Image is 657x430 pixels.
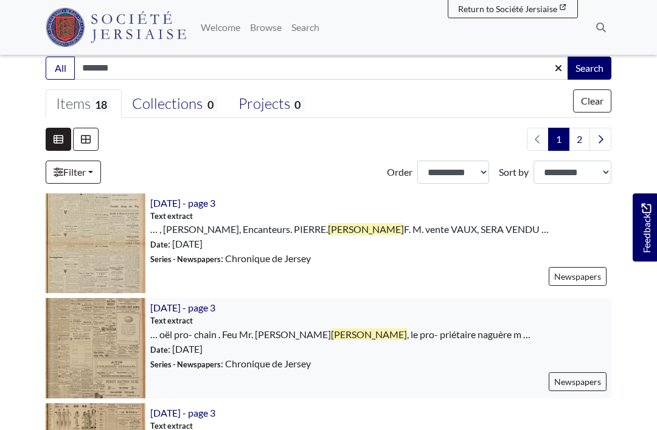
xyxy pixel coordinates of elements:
span: Series - Newspapers [150,254,221,264]
a: Newspapers [549,372,607,391]
span: [PERSON_NAME] [328,223,404,235]
span: 0 [203,96,217,113]
span: … oël pro- chain . Feu Mr. [PERSON_NAME] , le pro- priétaire naguère m … [150,327,530,342]
span: Feedback [639,204,653,253]
li: Previous page [527,128,549,151]
a: Browse [245,15,287,40]
span: Text extract [150,210,193,222]
span: [PERSON_NAME] [331,328,407,340]
span: Series - Newspapers [150,359,221,369]
img: Société Jersiaise [46,8,186,47]
a: Welcome [196,15,245,40]
span: Text extract [150,315,193,327]
a: Would you like to provide feedback? [633,193,657,262]
span: Date [150,345,168,355]
span: Date [150,240,168,249]
span: : Chronique de Jersey [150,356,311,371]
a: [DATE] - page 3 [150,407,215,418]
a: Société Jersiaise logo [46,5,186,50]
a: Filter [46,161,101,184]
span: : [DATE] [150,342,203,356]
span: : Chronique de Jersey [150,251,311,266]
span: 18 [91,96,111,113]
span: : [DATE] [150,237,203,251]
span: … , [PERSON_NAME], Encanteurs. PIERRE. F. M. vente VAUX, SERA VENDU … [150,222,549,237]
label: Order [387,165,412,179]
input: Enter one or more search terms... [74,57,569,80]
div: Collections [132,95,217,113]
a: Next page [589,128,611,151]
nav: pagination [522,128,611,151]
a: [DATE] - page 3 [150,197,215,209]
a: Search [287,15,324,40]
img: 12th July 1933 - page 3 [46,298,145,398]
button: Search [568,57,611,80]
div: Items [56,95,111,113]
a: Newspapers [549,267,607,286]
span: Goto page 1 [548,128,569,151]
span: 0 [290,96,305,113]
a: Goto page 2 [569,128,590,151]
img: 22nd July 1953 - page 3 [46,193,145,293]
a: [DATE] - page 3 [150,302,215,313]
button: All [46,57,75,80]
label: Sort by [499,165,529,179]
div: Projects [238,95,305,113]
button: Clear [573,89,611,113]
span: Return to Société Jersiaise [458,4,557,14]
